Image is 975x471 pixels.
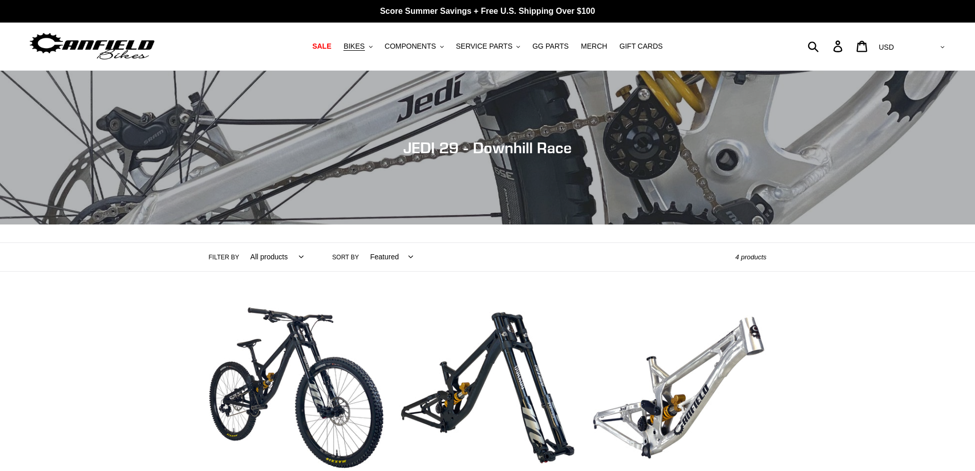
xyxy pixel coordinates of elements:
span: COMPONENTS [385,42,436,51]
span: BIKES [343,42,364,51]
button: COMPONENTS [380,39,449,53]
a: MERCH [576,39,612,53]
input: Search [813,35,839,57]
button: SERVICE PARTS [451,39,525,53]
span: GIFT CARDS [619,42,663,51]
label: Filter by [209,253,240,262]
span: MERCH [581,42,607,51]
a: GIFT CARDS [614,39,668,53]
span: SALE [312,42,331,51]
a: GG PARTS [527,39,574,53]
span: JEDI 29 - Downhill Race [403,138,572,157]
img: Canfield Bikes [28,30,156,63]
button: BIKES [338,39,377,53]
span: 4 products [735,253,767,261]
span: SERVICE PARTS [456,42,512,51]
a: SALE [307,39,336,53]
label: Sort by [332,253,359,262]
span: GG PARTS [532,42,569,51]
